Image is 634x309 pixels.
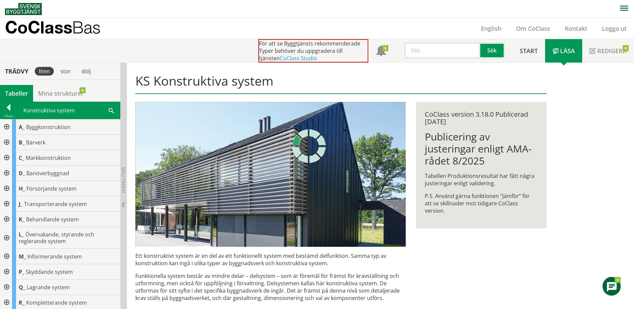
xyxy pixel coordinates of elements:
span: R_ [19,299,25,306]
span: Bärverk [26,139,45,146]
span: M_ [19,253,26,260]
div: stor [56,67,75,76]
a: Kontakt [557,24,595,32]
span: Behandlande system [26,216,79,223]
div: liten [35,67,54,76]
div: CoClass version 3.18.0 Publicerad [DATE] [425,111,537,125]
span: Sök i tabellen [109,107,114,114]
div: dölj [78,67,95,76]
span: Markkonstruktion [26,154,71,162]
p: P.S. Använd gärna funktionen ”Jämför” för att se skillnader mot tidigare CoClass version. [425,192,537,214]
span: Lagrande system [27,284,70,291]
div: Konstruktiva system [17,102,120,119]
span: K_ [19,216,25,223]
div: Trädvy [1,68,32,75]
a: Läsa [545,39,582,63]
a: Redigera [582,39,634,63]
span: D_ [19,170,25,177]
h1: Publicering av justeringar enligt AMA-rådet 8/2025 [425,131,537,167]
span: J_ [19,200,23,208]
span: Start [520,47,538,55]
span: H_ [19,185,25,192]
div: För att se Byggtjänsts rekommenderade Typer behöver du uppgradera till tjänsten [258,39,368,63]
a: CoClass Studio [280,55,317,62]
span: Redigera [597,47,627,55]
span: L_ [19,231,24,238]
img: structural-solar-shading.jpg [135,102,406,247]
span: Läsa [560,47,575,55]
img: Svensk Byggtjänst [5,3,42,15]
div: Tillbaka [0,113,17,119]
span: Kompletterande system [26,299,87,306]
span: Transporterande system [24,200,87,208]
a: Mina strukturer [33,85,89,102]
input: Sök [404,42,480,59]
img: Laddar [292,129,326,163]
a: English [474,24,509,32]
h1: KS Konstruktiva system [135,73,546,94]
span: B_ [19,139,25,146]
a: Start [512,39,545,63]
a: Logga ut [595,24,634,32]
span: Försörjande system [26,185,77,192]
p: Ett konstruktivt system är en del av ett funktionellt system med bestämd delfunktion. Samma typ a... [135,252,406,267]
p: Tabellen Produktionsresultat har fått några justeringar enligt validering. [425,172,537,187]
span: Banöverbyggnad [26,170,69,177]
span: Informerande system [27,253,82,260]
button: Sök [480,42,505,59]
span: A_ [19,123,25,131]
a: CoClassBas [5,18,115,39]
span: Bas [72,17,101,37]
span: P_ [19,268,24,276]
span: Q_ [19,284,25,291]
span: Byggkonstruktion [26,123,71,131]
span: Skyddande system [26,268,73,276]
span: Övervakande, styrande och reglerande system [19,231,94,245]
span: Dölj trädvy [121,167,126,193]
p: CoClass [5,23,101,31]
p: Funktionella system består av mindre delar – delsystem – som är föremål för främst för krav­ställ... [135,272,406,302]
span: Notifikationer [376,46,386,57]
span: C_ [19,154,24,162]
a: Om CoClass [509,24,557,32]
